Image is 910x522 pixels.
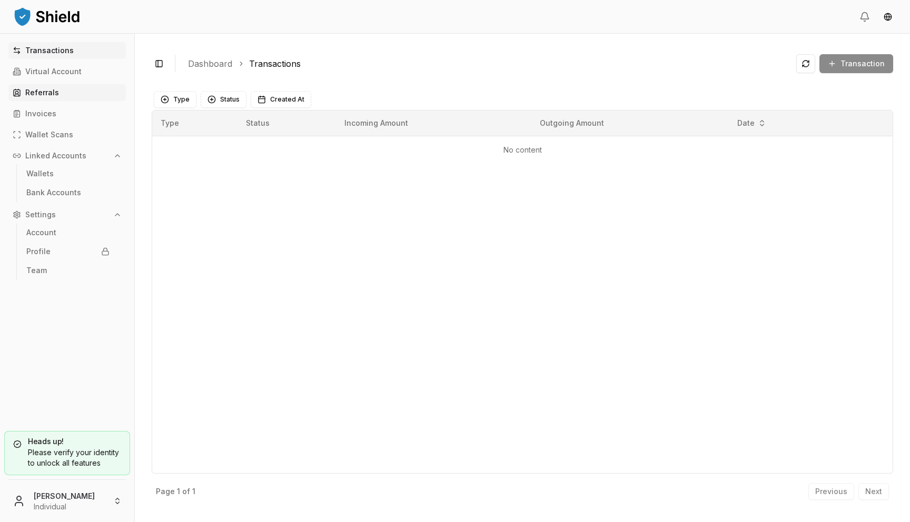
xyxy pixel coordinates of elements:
a: Virtual Account [8,63,126,80]
button: [PERSON_NAME]Individual [4,484,130,518]
th: Outgoing Amount [531,111,728,136]
a: Invoices [8,105,126,122]
a: Referrals [8,84,126,101]
p: 1 [192,488,195,495]
button: Date [733,115,770,132]
p: Settings [25,211,56,218]
span: Created At [270,95,304,104]
a: Team [22,262,114,279]
p: of [182,488,190,495]
p: Virtual Account [25,68,82,75]
a: Transactions [8,42,126,59]
a: Profile [22,243,114,260]
th: Type [152,111,238,136]
p: Wallet Scans [25,131,73,138]
a: Heads up!Please verify your identity to unlock all features [4,431,130,475]
p: Transactions [25,47,74,54]
p: 1 [177,488,180,495]
button: Settings [8,206,126,223]
p: No content [161,145,884,155]
button: Created At [251,91,311,108]
a: Wallet Scans [8,126,126,143]
button: Status [201,91,246,108]
a: Wallets [22,165,114,182]
a: Account [22,224,114,241]
a: Transactions [249,57,301,70]
p: Linked Accounts [25,152,86,159]
p: Referrals [25,89,59,96]
nav: breadcrumb [188,57,788,70]
p: Page [156,488,175,495]
p: [PERSON_NAME] [34,490,105,501]
img: ShieldPay Logo [13,6,81,27]
p: Account [26,229,56,236]
p: Team [26,267,47,274]
p: Invoices [25,110,56,117]
p: Profile [26,248,51,255]
div: Please verify your identity to unlock all features [13,447,121,468]
p: Wallets [26,170,54,177]
p: Bank Accounts [26,189,81,196]
a: Bank Accounts [22,184,114,201]
th: Incoming Amount [336,111,531,136]
h5: Heads up! [13,438,121,445]
a: Dashboard [188,57,232,70]
th: Status [238,111,336,136]
button: Type [154,91,196,108]
button: Linked Accounts [8,147,126,164]
p: Individual [34,501,105,512]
